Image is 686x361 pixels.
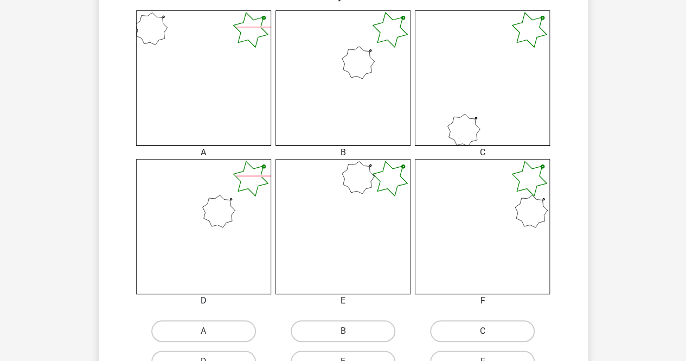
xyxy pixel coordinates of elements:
label: B [291,320,395,342]
div: C [407,146,558,159]
div: B [267,146,419,159]
div: A [128,146,279,159]
label: C [430,320,535,342]
div: D [128,294,279,307]
div: F [407,294,558,307]
label: A [151,320,256,342]
div: E [267,294,419,307]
